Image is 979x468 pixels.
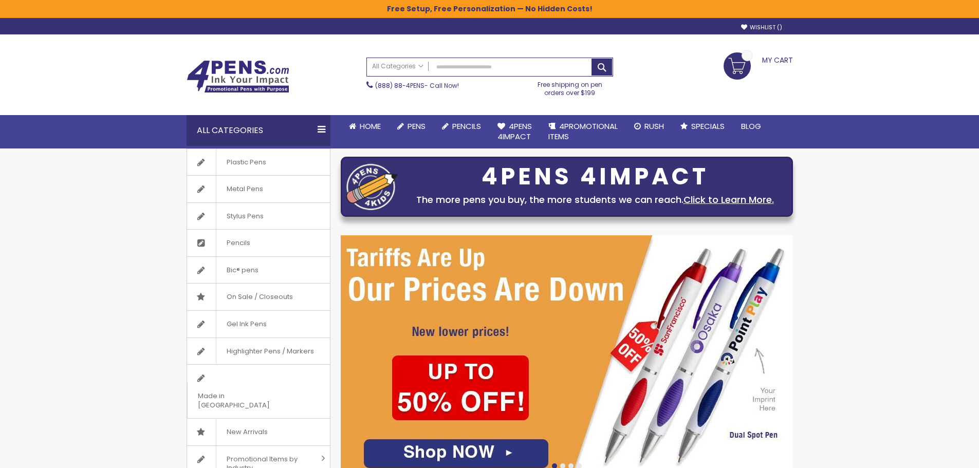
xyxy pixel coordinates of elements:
span: Bic® pens [216,257,269,284]
a: Blog [733,115,769,138]
a: All Categories [367,58,429,75]
div: All Categories [187,115,330,146]
a: Stylus Pens [187,203,330,230]
a: Specials [672,115,733,138]
span: Metal Pens [216,176,273,202]
span: Stylus Pens [216,203,274,230]
span: Home [360,121,381,132]
span: 4PROMOTIONAL ITEMS [548,121,618,142]
div: 4PENS 4IMPACT [403,166,787,188]
a: Gel Ink Pens [187,311,330,338]
a: Metal Pens [187,176,330,202]
div: The more pens you buy, the more students we can reach. [403,193,787,207]
a: Pens [389,115,434,138]
div: Free shipping on pen orders over $199 [527,77,613,97]
a: (888) 88-4PENS [375,81,424,90]
span: Pencils [216,230,261,256]
span: Rush [644,121,664,132]
span: All Categories [372,62,423,70]
img: four_pen_logo.png [346,163,398,210]
span: Specials [691,121,725,132]
a: Pencils [187,230,330,256]
span: Blog [741,121,761,132]
a: Home [341,115,389,138]
a: Wishlist [741,24,782,31]
a: On Sale / Closeouts [187,284,330,310]
a: 4Pens4impact [489,115,540,148]
span: Gel Ink Pens [216,311,277,338]
a: Rush [626,115,672,138]
span: Plastic Pens [216,149,276,176]
img: 4Pens Custom Pens and Promotional Products [187,60,289,93]
span: - Call Now! [375,81,459,90]
span: On Sale / Closeouts [216,284,303,310]
a: Pencils [434,115,489,138]
a: Bic® pens [187,257,330,284]
a: Click to Learn More. [684,193,774,206]
a: New Arrivals [187,419,330,445]
a: Highlighter Pens / Markers [187,338,330,365]
a: Made in [GEOGRAPHIC_DATA] [187,365,330,418]
span: Pencils [452,121,481,132]
span: Pens [408,121,426,132]
span: Made in [GEOGRAPHIC_DATA] [187,383,304,418]
a: 4PROMOTIONALITEMS [540,115,626,148]
span: New Arrivals [216,419,278,445]
span: 4Pens 4impact [497,121,532,142]
span: Highlighter Pens / Markers [216,338,324,365]
a: Plastic Pens [187,149,330,176]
